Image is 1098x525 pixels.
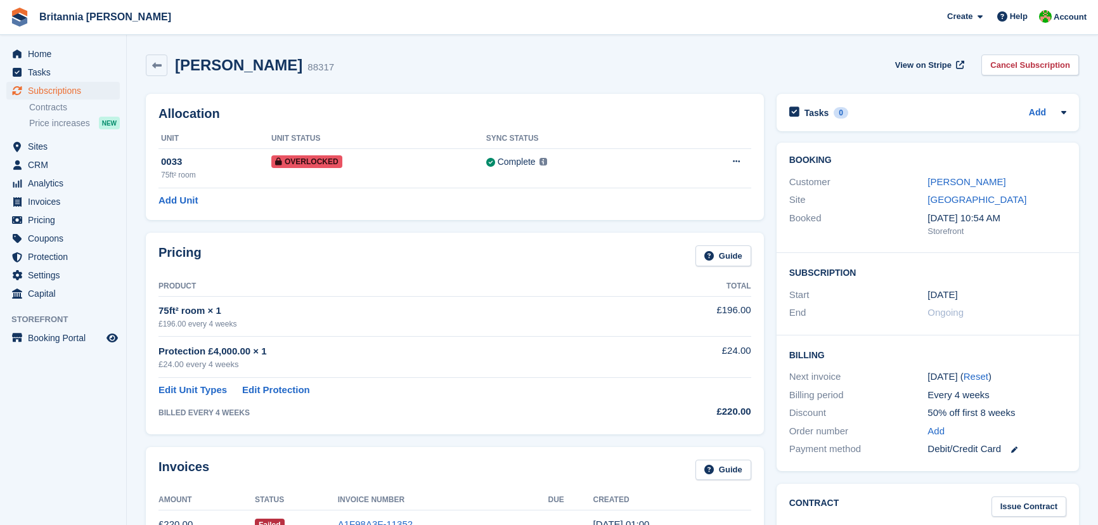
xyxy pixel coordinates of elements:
[593,490,751,510] th: Created
[947,10,972,23] span: Create
[789,442,928,457] div: Payment method
[486,129,671,149] th: Sync Status
[927,194,1026,205] a: [GEOGRAPHIC_DATA]
[6,248,120,266] a: menu
[158,318,642,330] div: £196.00 every 4 weeks
[29,101,120,113] a: Contracts
[307,60,334,75] div: 88317
[99,117,120,129] div: NEW
[242,383,310,398] a: Edit Protection
[29,117,90,129] span: Price increases
[981,55,1079,75] a: Cancel Subscription
[642,405,751,419] div: £220.00
[927,442,1066,457] div: Debit/Credit Card
[6,174,120,192] a: menu
[28,174,104,192] span: Analytics
[789,496,839,517] h2: Contract
[158,490,255,510] th: Amount
[28,82,104,100] span: Subscriptions
[158,383,227,398] a: Edit Unit Types
[895,59,952,72] span: View on Stripe
[28,138,104,155] span: Sites
[255,490,338,510] th: Status
[642,337,751,378] td: £24.00
[6,63,120,81] a: menu
[789,175,928,190] div: Customer
[28,285,104,302] span: Capital
[927,406,1066,420] div: 50% off first 8 weeks
[1029,106,1046,120] a: Add
[158,276,642,297] th: Product
[158,193,198,208] a: Add Unit
[271,129,486,149] th: Unit Status
[927,211,1066,226] div: [DATE] 10:54 AM
[6,329,120,347] a: menu
[158,304,642,318] div: 75ft² room × 1
[548,490,593,510] th: Due
[6,211,120,229] a: menu
[28,248,104,266] span: Protection
[105,330,120,346] a: Preview store
[161,169,271,181] div: 75ft² room
[642,276,751,297] th: Total
[890,55,967,75] a: View on Stripe
[695,245,751,266] a: Guide
[28,230,104,247] span: Coupons
[6,285,120,302] a: menu
[28,266,104,284] span: Settings
[338,490,548,510] th: Invoice Number
[158,344,642,359] div: Protection £4,000.00 × 1
[789,370,928,384] div: Next invoice
[927,176,1005,187] a: [PERSON_NAME]
[1054,11,1087,23] span: Account
[804,107,829,119] h2: Tasks
[28,63,104,81] span: Tasks
[789,348,1066,361] h2: Billing
[927,307,964,318] span: Ongoing
[11,313,126,326] span: Storefront
[927,225,1066,238] div: Storefront
[158,245,202,266] h2: Pricing
[29,116,120,130] a: Price increases NEW
[28,329,104,347] span: Booking Portal
[6,138,120,155] a: menu
[927,288,957,302] time: 2025-06-01 00:00:00 UTC
[927,370,1066,384] div: [DATE] ( )
[539,158,547,165] img: icon-info-grey-7440780725fd019a000dd9b08b2336e03edf1995a4989e88bcd33f0948082b44.svg
[789,288,928,302] div: Start
[1039,10,1052,23] img: Wendy Thorp
[789,193,928,207] div: Site
[789,266,1066,278] h2: Subscription
[964,371,988,382] a: Reset
[28,193,104,211] span: Invoices
[10,8,29,27] img: stora-icon-8386f47178a22dfd0bd8f6a31ec36ba5ce8667c1dd55bd0f319d3a0aa187defe.svg
[158,107,751,121] h2: Allocation
[6,230,120,247] a: menu
[34,6,176,27] a: Britannia [PERSON_NAME]
[175,56,302,74] h2: [PERSON_NAME]
[158,358,642,371] div: £24.00 every 4 weeks
[789,155,1066,165] h2: Booking
[158,407,642,418] div: BILLED EVERY 4 WEEKS
[158,129,271,149] th: Unit
[1010,10,1028,23] span: Help
[991,496,1066,517] a: Issue Contract
[927,424,945,439] a: Add
[6,45,120,63] a: menu
[158,460,209,481] h2: Invoices
[789,406,928,420] div: Discount
[789,306,928,320] div: End
[28,211,104,229] span: Pricing
[271,155,342,168] span: Overlocked
[642,296,751,336] td: £196.00
[498,155,536,169] div: Complete
[695,460,751,481] a: Guide
[28,45,104,63] span: Home
[28,156,104,174] span: CRM
[834,107,848,119] div: 0
[6,156,120,174] a: menu
[161,155,271,169] div: 0033
[6,82,120,100] a: menu
[789,424,928,439] div: Order number
[6,266,120,284] a: menu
